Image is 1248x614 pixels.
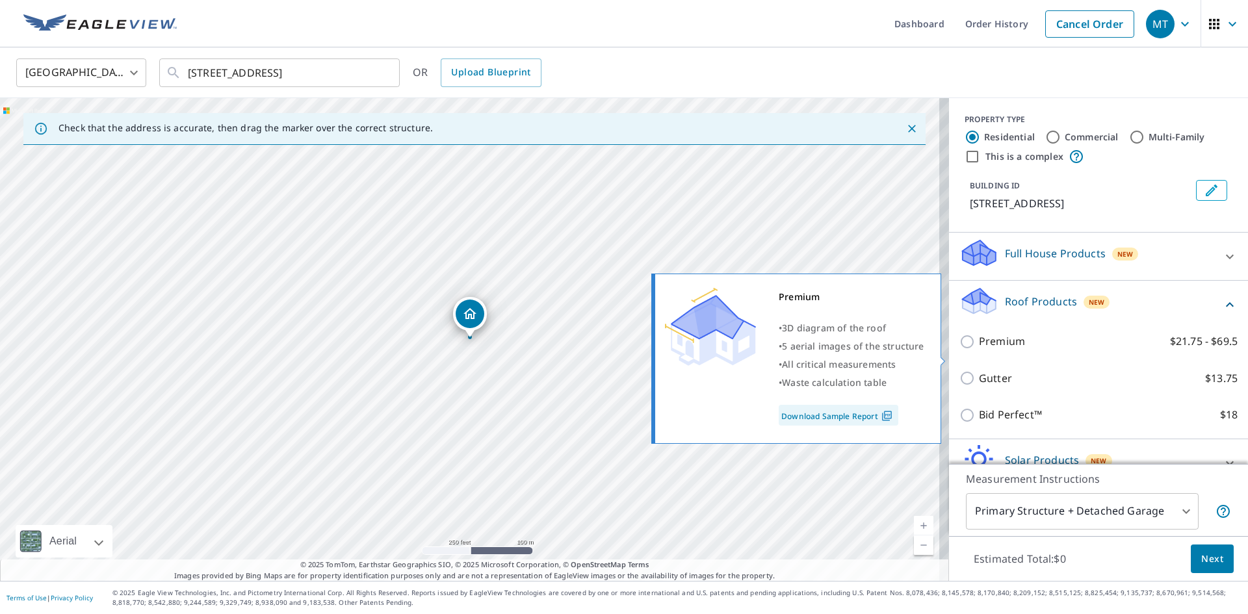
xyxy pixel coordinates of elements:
p: Gutter [979,370,1012,387]
p: | [6,594,93,602]
label: Multi-Family [1149,131,1205,144]
span: New [1091,455,1107,466]
span: New [1089,297,1105,307]
label: Commercial [1065,131,1119,144]
div: Aerial [45,525,81,557]
img: Premium [665,288,756,366]
a: Terms [628,559,649,569]
div: • [779,374,924,392]
span: Next [1201,551,1223,567]
div: Roof ProductsNew [959,286,1238,323]
p: $18 [1220,407,1238,423]
p: Check that the address is accurate, then drag the marker over the correct structure. [58,122,433,134]
button: Edit building 1 [1196,180,1227,201]
button: Next [1191,544,1234,574]
label: This is a complex [985,150,1063,163]
span: 5 aerial images of the structure [782,340,924,352]
div: • [779,337,924,355]
p: $21.75 - $69.5 [1170,333,1238,350]
span: © 2025 TomTom, Earthstar Geographics SIO, © 2025 Microsoft Corporation, © [300,559,649,570]
div: Full House ProductsNew [959,238,1238,275]
label: Residential [984,131,1035,144]
a: Cancel Order [1045,10,1134,38]
div: • [779,319,924,337]
span: All critical measurements [782,358,896,370]
div: [GEOGRAPHIC_DATA] [16,55,146,91]
div: Primary Structure + Detached Garage [966,493,1199,530]
a: Privacy Policy [51,593,93,602]
div: Aerial [16,525,112,557]
div: PROPERTY TYPE [965,114,1232,125]
button: Close [903,120,920,137]
span: New [1117,249,1134,259]
p: [STREET_ADDRESS] [970,196,1191,211]
p: © 2025 Eagle View Technologies, Inc. and Pictometry International Corp. All Rights Reserved. Repo... [112,588,1241,608]
p: Premium [979,333,1025,350]
a: OpenStreetMap [571,559,625,569]
p: BUILDING ID [970,180,1020,191]
input: Search by address or latitude-longitude [188,55,373,91]
span: Upload Blueprint [451,64,530,81]
img: EV Logo [23,14,177,34]
p: Full House Products [1005,246,1106,261]
p: $13.75 [1205,370,1238,387]
div: OR [413,58,541,87]
p: Roof Products [1005,294,1077,309]
a: Upload Blueprint [441,58,541,87]
img: Pdf Icon [878,410,896,422]
a: Download Sample Report [779,405,898,426]
a: Terms of Use [6,593,47,602]
span: 3D diagram of the roof [782,322,886,334]
p: Measurement Instructions [966,471,1231,487]
p: Solar Products [1005,452,1079,468]
p: Bid Perfect™ [979,407,1042,423]
div: Solar ProductsNew [959,444,1238,481]
div: • [779,355,924,374]
a: Current Level 17, Zoom In [914,516,933,535]
a: Current Level 17, Zoom Out [914,535,933,555]
span: Waste calculation table [782,376,887,389]
div: MT [1146,10,1175,38]
div: Dropped pin, building 1, Residential property, 212 Strawberry Ln Daytona Beach, FL 32117 [453,297,487,337]
div: Premium [779,288,924,306]
p: Estimated Total: $0 [963,544,1076,573]
span: Your report will include the primary structure and a detached garage if one exists. [1215,504,1231,519]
